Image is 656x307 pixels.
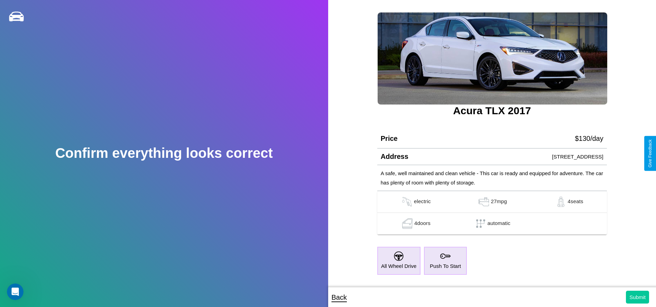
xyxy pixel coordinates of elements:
[400,197,414,207] img: gas
[381,135,398,143] h4: Price
[400,218,414,229] img: gas
[381,261,417,271] p: All Wheel Drive
[332,291,347,304] p: Back
[491,197,507,207] p: 27 mpg
[377,191,607,235] table: simple table
[575,132,603,145] p: $ 130 /day
[7,283,24,300] iframe: Intercom live chat
[430,261,461,271] p: Push To Start
[477,197,491,207] img: gas
[648,139,653,168] div: Give Feedback
[568,197,583,207] p: 4 seats
[488,218,510,229] p: automatic
[381,169,603,187] p: A safe, well maintained and clean vehicle - This car is ready and equipped for adventure. The car...
[552,152,603,161] p: [STREET_ADDRESS]
[55,145,273,161] h2: Confirm everything looks correct
[377,105,607,117] h3: Acura TLX 2017
[381,153,408,161] h4: Address
[414,218,431,229] p: 4 doors
[554,197,568,207] img: gas
[626,291,649,304] button: Submit
[414,197,431,207] p: electric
